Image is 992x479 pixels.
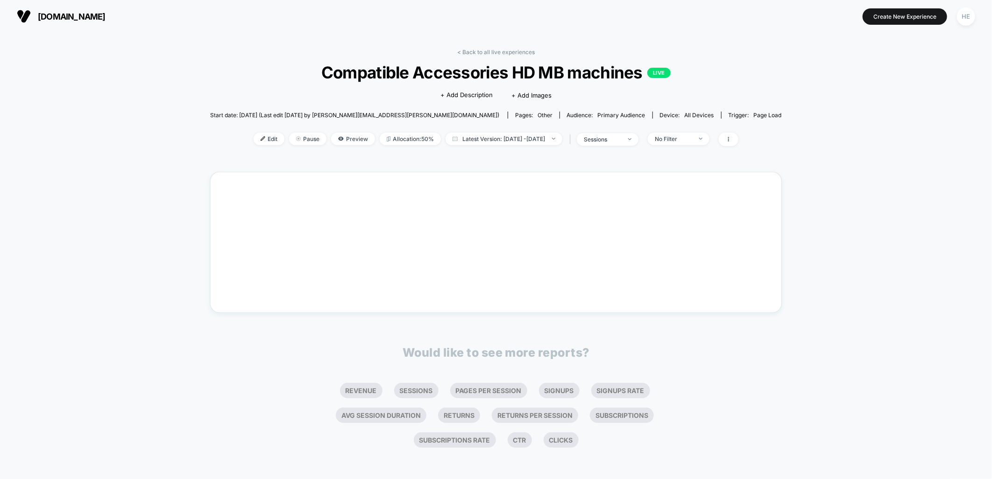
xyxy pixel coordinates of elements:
span: Latest Version: [DATE] - [DATE] [446,133,562,145]
li: Subscriptions Rate [414,432,496,448]
div: Audience: [567,112,645,119]
span: | [567,133,577,146]
p: LIVE [647,68,671,78]
div: No Filter [655,135,692,142]
li: Subscriptions [590,408,654,423]
span: Edit [254,133,284,145]
span: Compatible Accessories HD MB machines [239,63,753,82]
div: sessions [584,136,621,143]
li: Returns [438,408,480,423]
div: HE [957,7,975,26]
span: + Add Description [440,91,493,100]
li: Sessions [394,383,439,398]
li: Clicks [544,432,579,448]
span: Start date: [DATE] (Last edit [DATE] by [PERSON_NAME][EMAIL_ADDRESS][PERSON_NAME][DOMAIN_NAME]) [210,112,499,119]
li: Avg Session Duration [336,408,426,423]
li: Signups Rate [591,383,650,398]
img: Visually logo [17,9,31,23]
img: end [628,138,631,140]
img: end [296,136,301,141]
li: Pages Per Session [450,383,527,398]
button: HE [954,7,978,26]
span: [DOMAIN_NAME] [38,12,106,21]
span: Pause [289,133,326,145]
span: Allocation: 50% [380,133,441,145]
button: [DOMAIN_NAME] [14,9,108,24]
li: Revenue [340,383,383,398]
span: all devices [685,112,714,119]
a: < Back to all live experiences [457,49,535,56]
img: edit [261,136,265,141]
img: end [552,138,555,140]
button: Create New Experience [863,8,947,25]
span: Device: [652,112,721,119]
li: Signups [539,383,580,398]
li: Returns Per Session [492,408,578,423]
img: rebalance [387,136,390,141]
img: calendar [453,136,458,141]
div: Pages: [515,112,553,119]
li: Ctr [508,432,532,448]
span: Page Load [754,112,782,119]
span: other [538,112,553,119]
p: Would like to see more reports? [403,345,589,359]
img: end [699,138,702,140]
div: Trigger: [729,112,782,119]
span: + Add Images [511,92,552,99]
span: Primary Audience [598,112,645,119]
span: Preview [331,133,375,145]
